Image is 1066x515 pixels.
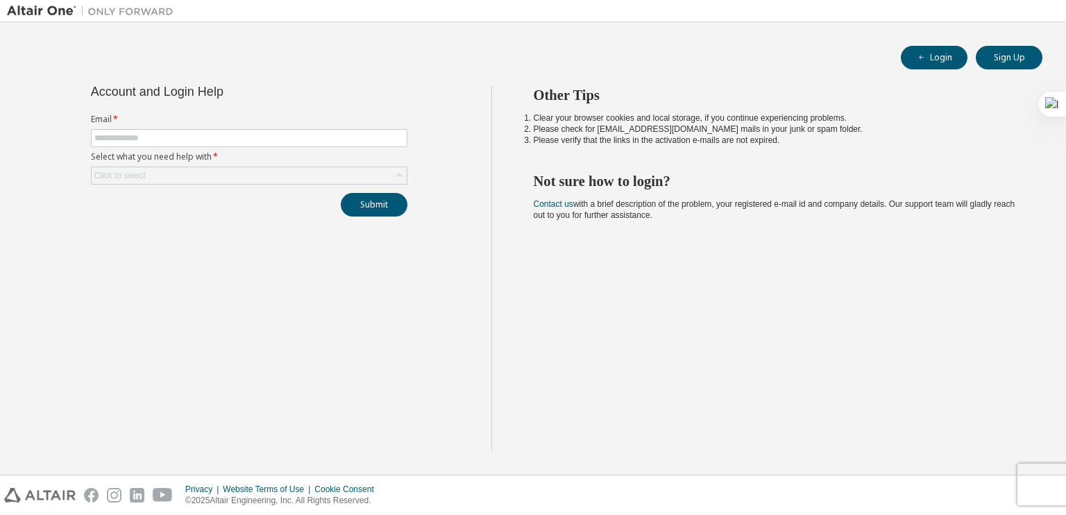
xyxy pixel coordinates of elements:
img: instagram.svg [107,488,121,503]
p: © 2025 Altair Engineering, Inc. All Rights Reserved. [185,495,382,507]
div: Account and Login Help [91,86,344,97]
div: Privacy [185,484,223,495]
button: Sign Up [976,46,1042,69]
span: with a brief description of the problem, your registered e-mail id and company details. Our suppo... [534,199,1015,220]
h2: Other Tips [534,86,1018,104]
img: facebook.svg [84,488,99,503]
a: Contact us [534,199,573,209]
li: Please check for [EMAIL_ADDRESS][DOMAIN_NAME] mails in your junk or spam folder. [534,124,1018,135]
li: Clear your browser cookies and local storage, if you continue experiencing problems. [534,112,1018,124]
label: Select what you need help with [91,151,407,162]
img: altair_logo.svg [4,488,76,503]
h2: Not sure how to login? [534,172,1018,190]
li: Please verify that the links in the activation e-mails are not expired. [534,135,1018,146]
img: linkedin.svg [130,488,144,503]
button: Login [901,46,967,69]
button: Submit [341,193,407,217]
div: Cookie Consent [314,484,382,495]
div: Click to select [94,170,146,181]
div: Website Terms of Use [223,484,314,495]
label: Email [91,114,407,125]
img: youtube.svg [153,488,173,503]
div: Click to select [92,167,407,184]
img: Altair One [7,4,180,18]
